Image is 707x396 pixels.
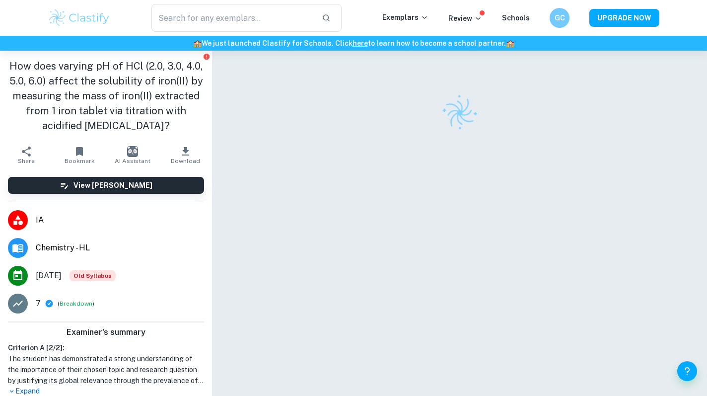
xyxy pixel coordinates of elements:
img: Clastify logo [435,88,484,138]
img: Clastify logo [48,8,111,28]
button: Bookmark [53,141,106,169]
p: Review [448,13,482,24]
h1: How does varying pH of HCl (2.0, 3.0, 4.0, 5.0, 6.0) affect the solubility of iron(II) by measuri... [8,59,204,133]
button: Download [159,141,212,169]
button: Report issue [203,53,210,60]
button: GC [550,8,569,28]
span: IA [36,214,204,226]
h6: We just launched Clastify for Schools. Click to learn how to become a school partner. [2,38,705,49]
h6: Examiner's summary [4,326,208,338]
h6: View [PERSON_NAME] [73,180,152,191]
a: Schools [502,14,530,22]
span: Download [171,158,200,164]
h6: GC [554,12,566,23]
input: Search for any exemplars... [151,4,314,32]
span: Share [18,158,35,164]
span: ( ) [58,299,94,309]
h6: Criterion A [ 2 / 2 ]: [8,342,204,353]
span: AI Assistant [115,158,150,164]
div: Starting from the May 2025 session, the Chemistry IA requirements have changed. It's OK to refer ... [70,270,116,281]
img: AI Assistant [127,146,138,157]
span: Old Syllabus [70,270,116,281]
h1: The student has demonstrated a strong understanding of the importance of their chosen topic and r... [8,353,204,386]
a: here [353,39,368,47]
button: Help and Feedback [677,361,697,381]
p: 7 [36,298,41,310]
span: Bookmark [65,158,95,164]
button: UPGRADE NOW [589,9,659,27]
button: View [PERSON_NAME] [8,177,204,194]
span: 🏫 [506,39,514,47]
button: Breakdown [60,299,92,308]
button: AI Assistant [106,141,159,169]
span: Chemistry - HL [36,242,204,254]
p: Exemplars [382,12,428,23]
span: [DATE] [36,270,62,282]
span: 🏫 [193,39,202,47]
